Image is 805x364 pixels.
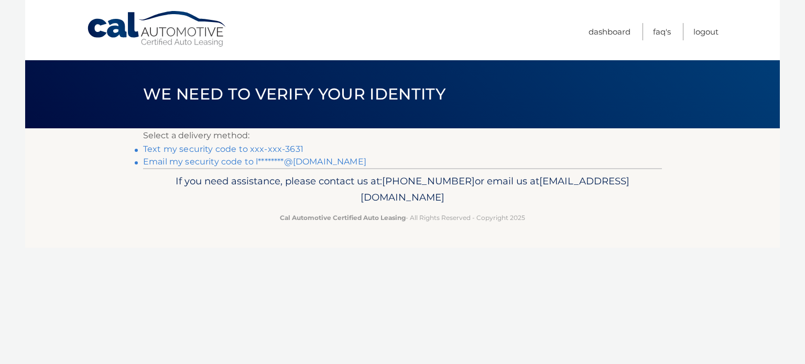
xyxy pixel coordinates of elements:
p: - All Rights Reserved - Copyright 2025 [150,212,655,223]
a: Text my security code to xxx-xxx-3631 [143,144,303,154]
span: [PHONE_NUMBER] [382,175,475,187]
p: Select a delivery method: [143,128,662,143]
strong: Cal Automotive Certified Auto Leasing [280,214,406,222]
a: FAQ's [653,23,671,40]
a: Email my security code to l********@[DOMAIN_NAME] [143,157,366,167]
a: Logout [693,23,719,40]
span: We need to verify your identity [143,84,445,104]
a: Cal Automotive [86,10,228,48]
a: Dashboard [589,23,630,40]
p: If you need assistance, please contact us at: or email us at [150,173,655,206]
